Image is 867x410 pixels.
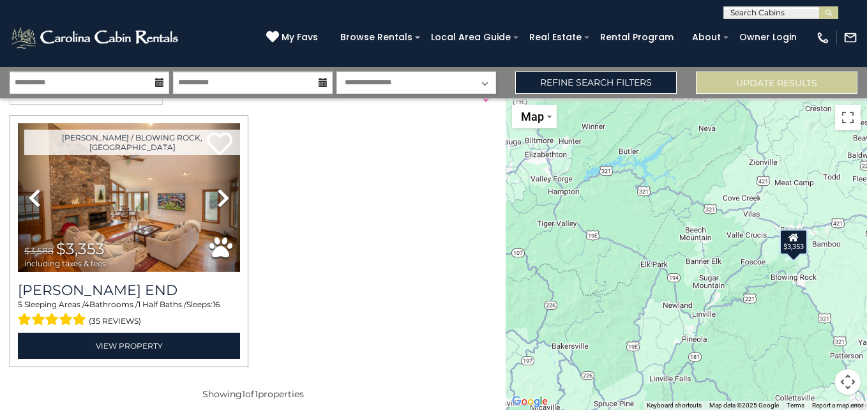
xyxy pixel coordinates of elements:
a: Rental Program [594,27,680,47]
span: 1 [255,388,258,400]
a: [PERSON_NAME] End [18,282,240,299]
span: 5 [18,300,22,309]
span: 1 Half Baths / [138,300,186,309]
a: View Property [18,333,240,359]
a: Owner Login [733,27,803,47]
button: Update Results [696,72,857,94]
span: 16 [213,300,220,309]
img: Google [509,393,551,410]
a: Browse Rentals [334,27,419,47]
span: My Favs [282,31,318,44]
img: mail-regular-white.png [843,31,857,45]
span: $3,353 [56,239,105,258]
span: including taxes & fees [24,259,106,268]
a: Report a map error [812,402,863,409]
p: Showing of properties [10,388,496,400]
a: Terms [787,402,804,409]
img: White-1-2.png [10,25,182,50]
span: $3,588 [24,245,54,257]
button: Map camera controls [835,369,861,395]
a: My Favs [266,31,321,45]
span: 1 [242,388,245,400]
span: Map [521,110,544,123]
button: Keyboard shortcuts [647,401,702,410]
a: Refine Search Filters [515,72,677,94]
img: phone-regular-white.png [816,31,830,45]
span: 4 [84,300,89,309]
img: thumbnail_163280322.jpeg [18,123,240,272]
span: Map data ©2025 Google [709,402,779,409]
div: Sleeping Areas / Bathrooms / Sleeps: [18,299,240,330]
h3: Moss End [18,282,240,299]
a: Real Estate [523,27,588,47]
a: About [686,27,727,47]
a: Open this area in Google Maps (opens a new window) [509,393,551,410]
a: [PERSON_NAME] / Blowing Rock, [GEOGRAPHIC_DATA] [24,130,240,155]
span: (35 reviews) [89,313,141,330]
div: $3,353 [780,229,808,255]
button: Change map style [512,105,557,128]
a: Local Area Guide [425,27,517,47]
button: Toggle fullscreen view [835,105,861,130]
